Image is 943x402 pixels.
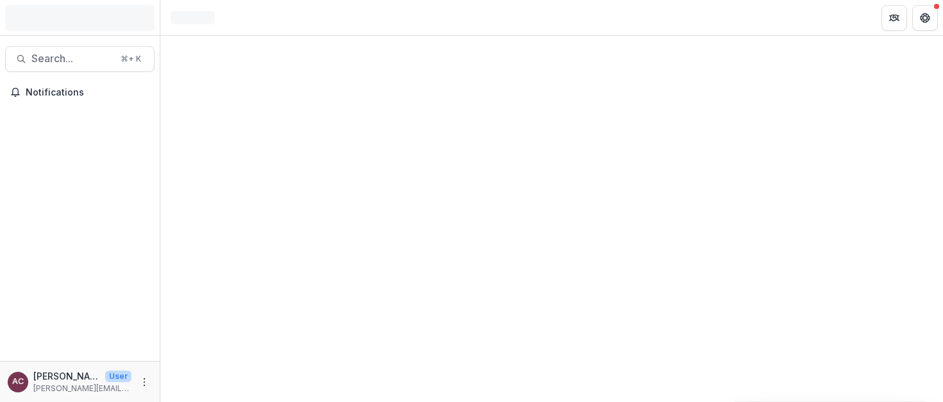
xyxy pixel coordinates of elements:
div: Angie Chen [12,378,24,386]
span: Notifications [26,87,149,98]
p: [PERSON_NAME] [33,369,100,383]
nav: breadcrumb [166,8,220,27]
div: ⌘ + K [118,52,144,66]
span: Search... [31,53,113,65]
p: [PERSON_NAME][EMAIL_ADDRESS][DOMAIN_NAME] [33,383,132,394]
p: User [105,371,132,382]
button: More [137,374,152,390]
button: Search... [5,46,155,72]
button: Partners [881,5,907,31]
button: Get Help [912,5,938,31]
button: Notifications [5,82,155,103]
